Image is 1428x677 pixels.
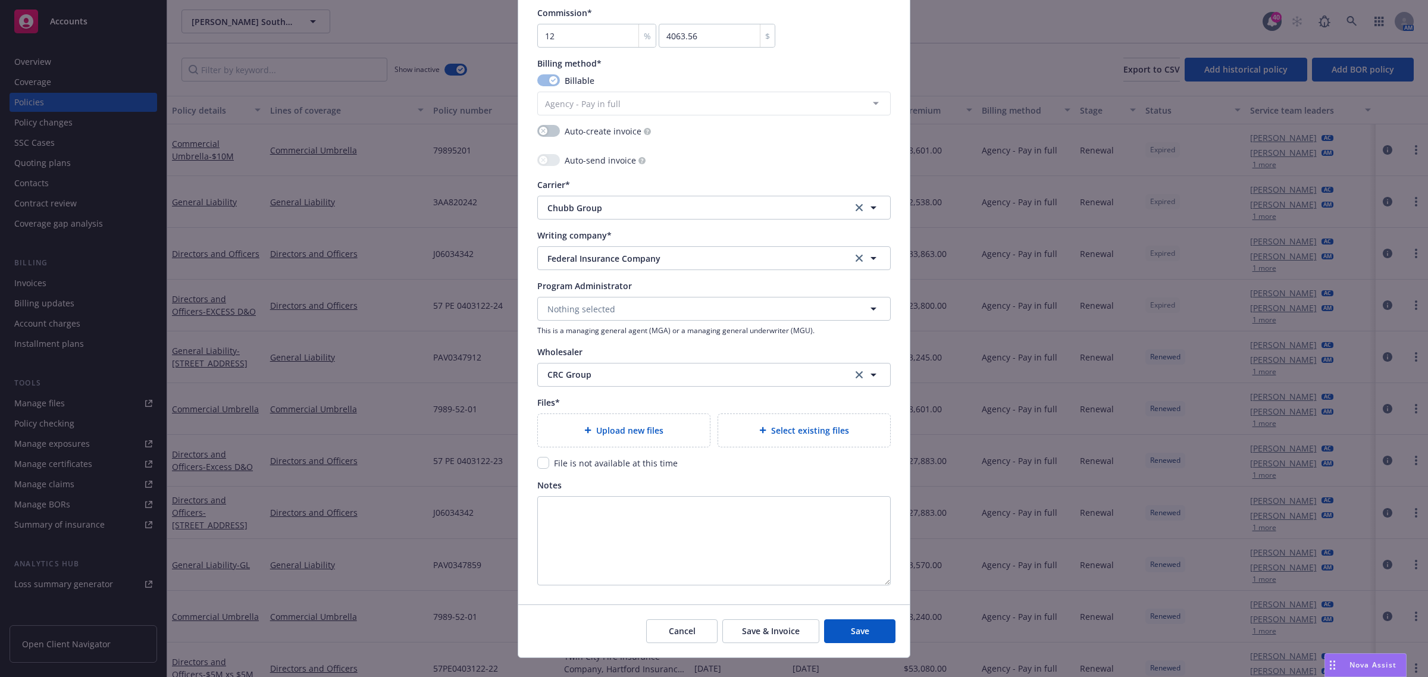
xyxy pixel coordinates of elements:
div: Billable [537,74,891,87]
button: Federal Insurance Companyclear selection [537,246,891,270]
span: % [644,30,651,42]
button: Chubb Groupclear selection [537,196,891,220]
span: Nothing selected [547,303,615,315]
span: File is not available at this time [554,457,678,469]
span: This is a managing general agent (MGA) or a managing general underwriter (MGU). [537,325,891,336]
span: Save & Invoice [742,625,800,637]
button: Nothing selected [537,297,891,321]
span: Auto-create invoice [565,125,641,137]
span: Writing company* [537,230,612,241]
a: clear selection [852,251,866,265]
span: Cancel [669,625,696,637]
span: Billing method*BillableAgency - Pay in full [537,57,891,115]
span: CRC Group [547,368,834,381]
span: Save [851,625,869,637]
button: Nova Assist [1324,653,1407,677]
span: Billing method* [537,58,602,69]
span: Carrier* [537,179,570,190]
div: Upload new files [537,413,710,447]
span: Commission* [537,7,592,18]
span: Federal Insurance Company [547,252,834,265]
span: Files* [537,397,560,408]
button: Save & Invoice [722,619,819,643]
button: CRC Groupclear selection [537,363,891,387]
a: clear selection [852,368,866,382]
span: Select existing files [771,424,849,437]
span: Nova Assist [1349,660,1396,670]
span: Upload new files [596,424,663,437]
span: Auto-send invoice [565,154,636,167]
a: clear selection [852,200,866,215]
span: Program Administrator [537,280,632,292]
button: Save [824,619,895,643]
div: Select existing files [718,413,891,447]
div: Drag to move [1325,654,1340,676]
span: Notes [537,479,562,491]
button: Cancel [646,619,718,643]
span: Chubb Group [547,202,834,214]
span: $ [765,30,770,42]
span: Wholesaler [537,346,583,358]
